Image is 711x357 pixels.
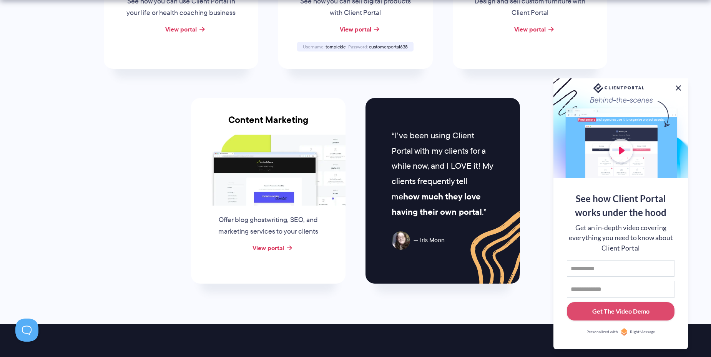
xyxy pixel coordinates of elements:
[514,25,546,34] a: View portal
[165,25,197,34] a: View portal
[567,302,674,321] button: Get The Video Demo
[392,128,493,220] p: I've been using Client Portal with my clients for a while now, and I LOVE it! My clients frequent...
[620,328,628,336] img: Personalized with RightMessage
[567,192,674,219] div: See how Client Portal works under the hood
[414,235,445,246] span: Tris Moon
[567,223,674,253] div: Get an in-depth video covering everything you need to know about Client Portal
[586,329,618,335] span: Personalized with
[253,243,284,252] a: View portal
[592,307,650,316] div: Get The Video Demo
[392,190,482,218] strong: how much they love having their own portal
[15,319,38,342] iframe: Toggle Customer Support
[348,43,368,50] span: Password
[326,43,346,50] span: tompickle
[630,329,655,335] span: RightMessage
[303,43,324,50] span: Username
[369,43,408,50] span: customerportal638
[191,115,346,134] h3: Content Marketing
[210,214,327,237] p: Offer blog ghostwriting, SEO, and marketing services to your clients
[567,328,674,336] a: Personalized withRightMessage
[340,25,371,34] a: View portal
